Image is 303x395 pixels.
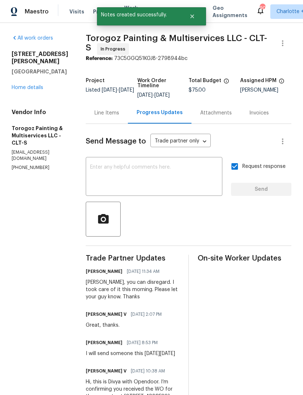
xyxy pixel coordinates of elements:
[86,339,122,346] h6: [PERSON_NAME]
[102,88,117,93] span: [DATE]
[137,78,189,88] h5: Work Order Timeline
[131,367,165,375] span: [DATE] 10:38 AM
[127,268,159,275] span: [DATE] 11:34 AM
[86,138,146,145] span: Send Message to
[137,93,153,98] span: [DATE]
[86,34,267,52] span: Torogoz Painting & Multiservices LLC - CLT-S
[86,255,179,262] span: Trade Partner Updates
[12,109,68,116] h4: Vendor Info
[223,78,229,88] span: The total cost of line items that have been proposed by Opendoor. This sum includes line items th...
[124,4,143,19] span: Work Orders
[213,4,247,19] span: Geo Assignments
[154,93,170,98] span: [DATE]
[198,255,291,262] span: On-site Worker Updates
[150,136,211,148] div: Trade partner only
[189,88,206,93] span: $75.00
[279,78,284,88] span: The hpm assigned to this work order.
[86,56,113,61] b: Reference:
[86,268,122,275] h6: [PERSON_NAME]
[12,85,43,90] a: Home details
[240,88,292,93] div: [PERSON_NAME]
[12,165,68,171] p: [PHONE_NUMBER]
[86,322,166,329] div: Great, thanks.
[189,78,221,83] h5: Total Budget
[102,88,134,93] span: -
[12,51,68,65] h2: [STREET_ADDRESS][PERSON_NAME]
[12,149,68,162] p: [EMAIL_ADDRESS][DOMAIN_NAME]
[180,9,204,24] button: Close
[86,78,105,83] h5: Project
[86,279,179,301] div: [PERSON_NAME], you can disregard. I took care of it this morning. Please let your guy know. Thanks
[93,8,116,15] span: Projects
[86,350,175,357] div: I will send someone this [DATE][DATE]
[94,109,119,117] div: Line Items
[242,163,286,170] span: Request response
[86,311,126,318] h6: [PERSON_NAME] V
[97,7,180,23] span: Notes created successfully.
[86,88,134,93] span: Listed
[131,311,162,318] span: [DATE] 2:07 PM
[240,78,276,83] h5: Assigned HPM
[260,4,265,12] div: 90
[25,8,49,15] span: Maestro
[12,36,53,41] a: All work orders
[12,68,68,75] h5: [GEOGRAPHIC_DATA]
[127,339,158,346] span: [DATE] 8:53 PM
[200,109,232,117] div: Attachments
[249,109,269,117] div: Invoices
[86,367,126,375] h6: [PERSON_NAME] V
[86,55,291,62] div: 73C5GGQ51KGJ8-2798944bc
[69,8,84,15] span: Visits
[101,45,128,53] span: In Progress
[12,125,68,146] h5: Torogoz Painting & Multiservices LLC - CLT-S
[119,88,134,93] span: [DATE]
[137,93,170,98] span: -
[137,109,183,116] div: Progress Updates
